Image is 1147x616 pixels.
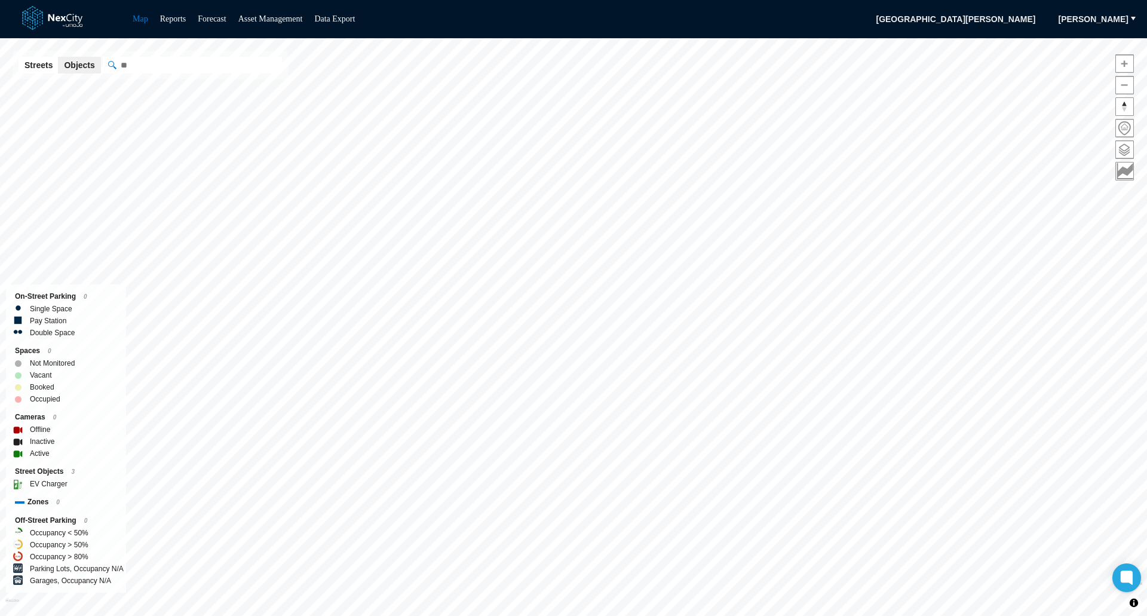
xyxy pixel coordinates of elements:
span: Zoom out [1116,76,1133,94]
span: [PERSON_NAME] [1059,13,1128,25]
a: Map [133,14,148,23]
label: Double Space [30,327,75,339]
span: 0 [48,348,51,354]
span: Toggle attribution [1130,596,1137,609]
button: Toggle attribution [1127,596,1141,610]
label: Booked [30,381,54,393]
div: Street Objects [15,465,117,478]
button: [PERSON_NAME] [1051,10,1136,29]
label: Single Space [30,303,72,315]
label: Parking Lots, Occupancy N/A [30,563,124,575]
button: Objects [58,57,100,73]
label: Pay Station [30,315,66,327]
a: Data Export [314,14,355,23]
button: Streets [19,57,59,73]
label: EV Charger [30,478,68,490]
button: Layers management [1115,140,1134,159]
label: Vacant [30,369,51,381]
label: Not Monitored [30,357,75,369]
div: Spaces [15,345,117,357]
button: Key metrics [1115,162,1134,180]
label: Offline [30,424,50,436]
span: 0 [84,517,88,524]
div: Off-Street Parking [15,514,117,527]
span: 0 [84,293,87,300]
label: Occupancy > 80% [30,551,88,563]
span: 0 [53,414,57,421]
button: Home [1115,119,1134,137]
button: Zoom in [1115,54,1134,73]
a: Forecast [198,14,226,23]
label: Active [30,448,50,459]
label: Occupancy > 50% [30,539,88,551]
label: Occupied [30,393,60,405]
span: Objects [64,59,94,71]
button: Zoom out [1115,76,1134,94]
div: Zones [15,496,117,508]
a: Mapbox homepage [5,599,19,612]
div: Cameras [15,411,117,424]
span: 0 [56,499,60,505]
span: [GEOGRAPHIC_DATA][PERSON_NAME] [868,10,1043,29]
span: 3 [71,468,75,475]
button: Reset bearing to north [1115,97,1134,116]
a: Asset Management [238,14,303,23]
label: Garages, Occupancy N/A [30,575,111,587]
span: Streets [24,59,53,71]
label: Occupancy < 50% [30,527,88,539]
div: On-Street Parking [15,290,117,303]
span: Zoom in [1116,55,1133,72]
span: Reset bearing to north [1116,98,1133,115]
a: Reports [160,14,186,23]
label: Inactive [30,436,54,448]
